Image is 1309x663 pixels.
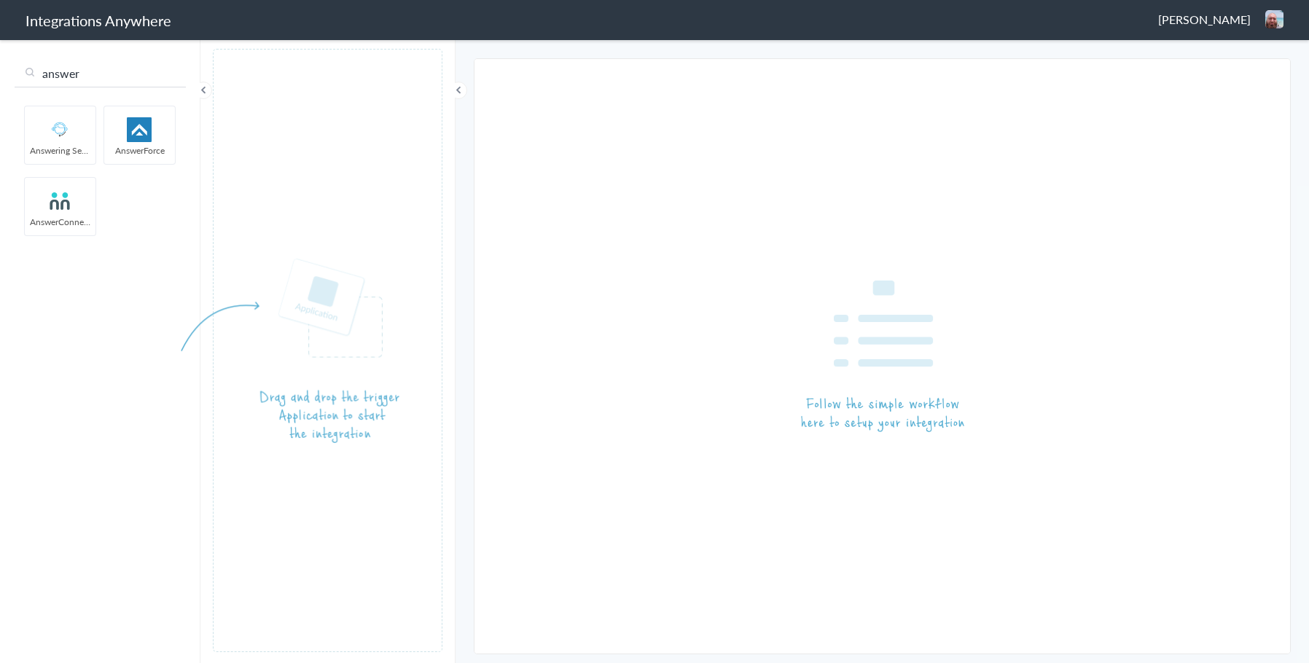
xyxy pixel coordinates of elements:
span: Answering Service [25,144,95,157]
span: [PERSON_NAME] [1158,11,1251,28]
img: answerconnect-logo.svg [29,189,91,213]
img: Answering_service.png [29,117,91,142]
img: instruction-workflow.png [801,280,964,432]
h1: Integrations Anywhere [26,10,171,31]
img: blob [1265,10,1283,28]
span: AnswerForce [104,144,175,157]
input: Search... [15,60,186,87]
span: AnswerConnect [25,216,95,228]
img: af-app-logo.svg [109,117,171,142]
img: instruction-trigger.png [181,258,399,444]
